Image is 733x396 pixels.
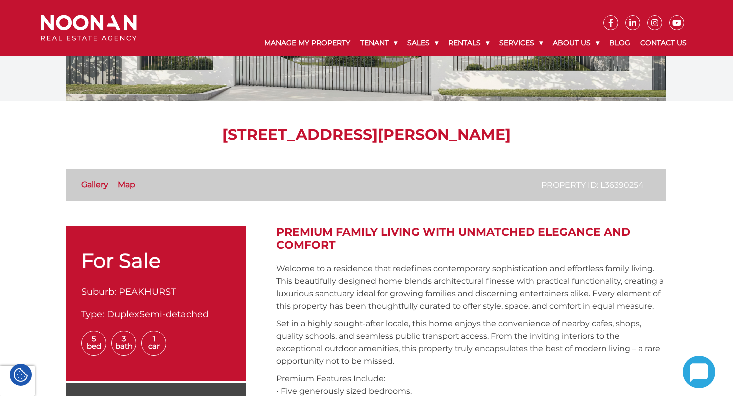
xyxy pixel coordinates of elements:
a: About Us [548,30,604,56]
a: Rentals [443,30,494,56]
h1: [STREET_ADDRESS][PERSON_NAME] [66,126,666,144]
a: Manage My Property [259,30,355,56]
span: DuplexSemi-detached [107,309,209,320]
h2: Premium Family Living with Unmatched Elegance and Comfort [276,226,666,252]
p: Welcome to a residence that redefines contemporary sophistication and effortless family living. T... [276,262,666,312]
a: Blog [604,30,635,56]
span: 3 Bath [111,331,136,356]
a: Map [118,180,135,189]
span: For Sale [81,248,161,273]
div: Cookie Settings [10,364,32,386]
span: Type: [81,309,104,320]
a: Tenant [355,30,402,56]
p: Property ID: L36390254 [541,179,644,191]
span: 1 Car [141,331,166,356]
span: PEAKHURST [119,286,176,297]
span: Suburb: [81,286,116,297]
a: Contact Us [635,30,692,56]
p: Set in a highly sought-after locale, this home enjoys the convenience of nearby cafes, shops, qua... [276,317,666,367]
span: 5 Bed [81,331,106,356]
a: Gallery [81,180,108,189]
a: Sales [402,30,443,56]
a: Services [494,30,548,56]
img: Noonan Real Estate Agency [41,15,137,41]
